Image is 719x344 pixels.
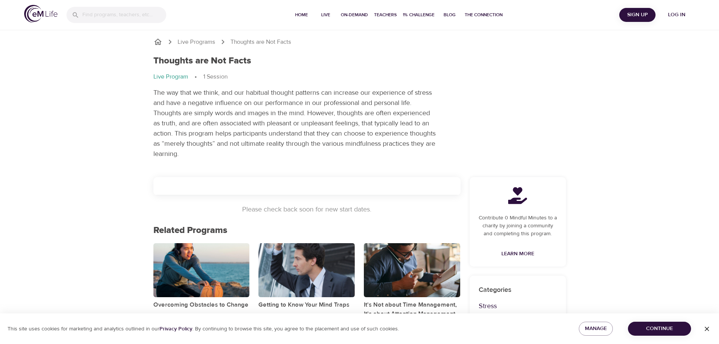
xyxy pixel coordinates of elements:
input: Find programs, teachers, etc... [82,7,166,23]
p: Single Session [305,312,339,319]
button: Continue [628,322,691,336]
span: Home [292,11,311,19]
nav: breadcrumb [153,73,566,82]
span: Manage [585,324,607,333]
span: Live [317,11,335,19]
p: Overcoming Obstacles to Change [153,300,250,309]
span: Sign Up [622,10,653,20]
p: 1 Session [203,73,227,81]
p: Getting to Know Your Mind Traps [258,300,355,309]
span: Continue [634,324,685,333]
nav: breadcrumb [153,37,566,46]
span: Log in [662,10,692,20]
span: Teachers [374,11,397,19]
p: Focus [479,311,557,321]
p: Thoughts are Not Facts [230,38,291,46]
p: Live Program [153,73,188,81]
span: 1% Challenge [403,11,434,19]
span: Blog [441,11,459,19]
button: Manage [579,322,613,336]
h1: Thoughts are Not Facts [153,56,251,66]
p: The way that we think, and our habitual thought patterns can increase our experience of stress an... [153,88,437,159]
a: Live Programs [178,38,215,46]
p: It's Not about Time Management, It's about Attention Management [364,300,460,318]
img: logo [24,5,57,23]
p: Stress [479,301,557,311]
p: Contribute 0 Mindful Minutes to a charity by joining a community and completing this program. [479,214,557,238]
p: Related Programs [153,224,461,237]
p: Please check back soon for new start dates. [153,204,461,214]
span: On-Demand [341,11,368,19]
button: Sign Up [619,8,656,22]
p: Immersive Program · [258,312,305,319]
a: Privacy Policy [159,325,192,332]
a: Learn More [498,247,537,261]
span: Learn More [501,249,534,259]
p: Categories [479,285,557,295]
p: Immersive Program · [153,312,199,319]
p: Single Session [199,312,234,319]
span: The Connection [465,11,503,19]
button: Log in [659,8,695,22]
